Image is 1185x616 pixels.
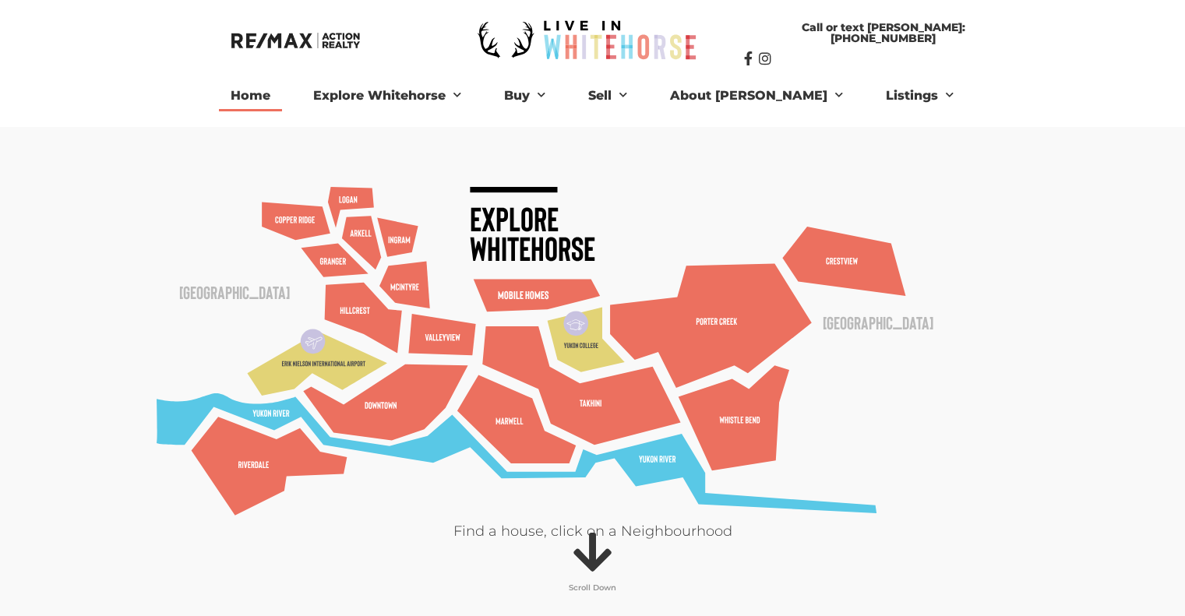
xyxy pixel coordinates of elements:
[219,80,282,111] a: Home
[823,312,933,333] text: [GEOGRAPHIC_DATA]
[302,80,473,111] a: Explore Whitehorse
[760,22,1007,44] span: Call or text [PERSON_NAME]: [PHONE_NUMBER]
[178,281,289,303] text: [GEOGRAPHIC_DATA]
[874,80,965,111] a: Listings
[157,521,1029,542] p: Find a house, click on a Neighbourhood
[470,199,559,239] text: Explore
[658,80,855,111] a: About [PERSON_NAME]
[577,80,639,111] a: Sell
[470,227,595,268] text: Whitehorse
[498,288,549,301] text: Mobile Homes
[164,80,1021,111] nav: Menu
[492,80,557,111] a: Buy
[744,14,1023,51] a: Call or text [PERSON_NAME]: [PHONE_NUMBER]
